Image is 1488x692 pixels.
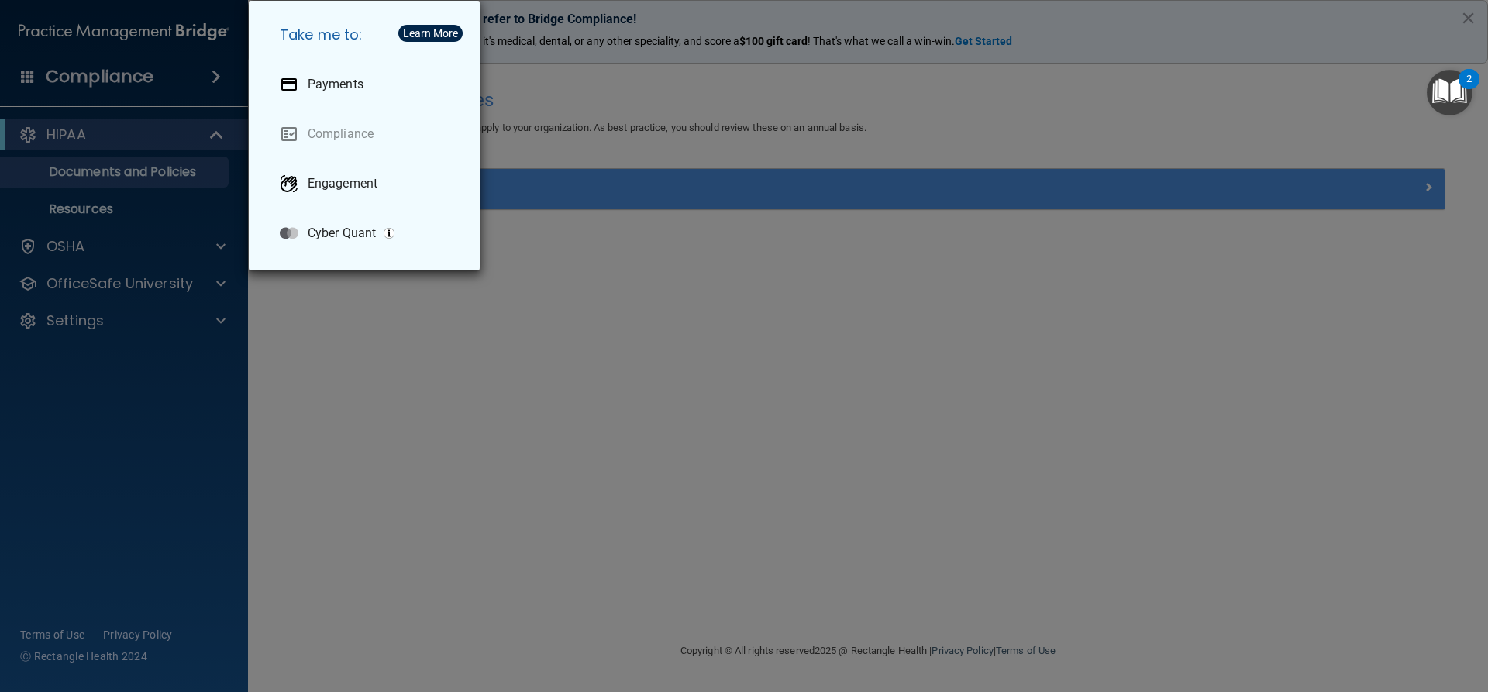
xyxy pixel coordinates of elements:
[308,176,377,191] p: Engagement
[267,112,467,156] a: Compliance
[267,212,467,255] a: Cyber Quant
[398,25,463,42] button: Learn More
[267,13,467,57] h5: Take me to:
[267,63,467,106] a: Payments
[403,28,458,39] div: Learn More
[1466,79,1472,99] div: 2
[1427,70,1472,115] button: Open Resource Center, 2 new notifications
[308,77,363,92] p: Payments
[267,162,467,205] a: Engagement
[308,226,376,241] p: Cyber Quant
